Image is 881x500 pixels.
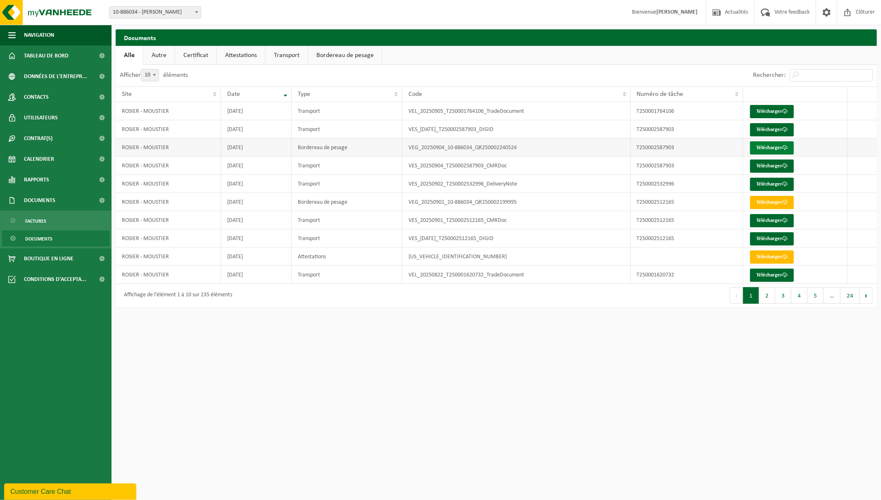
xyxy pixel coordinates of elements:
[116,157,221,175] td: ROSIER - MOUSTIER
[175,46,216,65] a: Certificat
[408,91,422,98] span: Code
[807,287,824,304] button: 5
[860,287,873,304] button: Next
[292,138,402,157] td: Bordereau de pesage
[24,107,58,128] span: Utilisateurs
[24,25,54,45] span: Navigation
[292,157,402,175] td: Transport
[750,196,794,209] a: Télécharger
[292,266,402,284] td: Transport
[775,287,791,304] button: 3
[824,287,841,304] span: …
[109,7,201,18] span: 10-886034 - ROSIER - MOUSTIER
[631,120,743,138] td: T250002587903
[25,213,46,229] span: Factures
[298,91,310,98] span: Type
[750,141,794,155] a: Télécharger
[116,229,221,248] td: ROSIER - MOUSTIER
[402,248,631,266] td: [US_VEHICLE_IDENTIFICATION_NUMBER]
[116,46,143,65] a: Alle
[116,193,221,211] td: ROSIER - MOUSTIER
[116,120,221,138] td: ROSIER - MOUSTIER
[631,193,743,211] td: T250002512165
[753,72,786,79] label: Rechercher:
[308,46,382,65] a: Bordereau de pesage
[841,287,860,304] button: 24
[221,229,292,248] td: [DATE]
[292,120,402,138] td: Transport
[402,138,631,157] td: VEG_20250904_10-886034_QR250002240524
[292,175,402,193] td: Transport
[631,175,743,193] td: T250002532996
[24,87,49,107] span: Contacts
[24,128,52,149] span: Contrat(s)
[292,193,402,211] td: Bordereau de pesage
[25,231,52,247] span: Documents
[656,9,698,15] strong: [PERSON_NAME]
[402,157,631,175] td: VES_20250904_T250002587903_CMRDoc
[24,269,86,290] span: Conditions d'accepta...
[750,105,794,118] a: Télécharger
[116,266,221,284] td: ROSIER - MOUSTIER
[116,138,221,157] td: ROSIER - MOUSTIER
[116,175,221,193] td: ROSIER - MOUSTIER
[221,157,292,175] td: [DATE]
[143,46,175,65] a: Autre
[24,190,55,211] span: Documents
[631,157,743,175] td: T250002587903
[116,211,221,229] td: ROSIER - MOUSTIER
[750,123,794,136] a: Télécharger
[217,46,265,65] a: Attestations
[750,250,794,264] a: Télécharger
[750,232,794,245] a: Télécharger
[227,91,240,98] span: Date
[109,6,201,19] span: 10-886034 - ROSIER - MOUSTIER
[24,66,87,87] span: Données de l'entrepr...
[221,120,292,138] td: [DATE]
[631,211,743,229] td: T250002512165
[141,69,159,81] span: 10
[637,91,684,98] span: Numéro de tâche
[292,102,402,120] td: Transport
[116,248,221,266] td: ROSIER - MOUSTIER
[292,229,402,248] td: Transport
[24,45,69,66] span: Tableau de bord
[743,287,759,304] button: 1
[402,120,631,138] td: VES_[DATE]_T250002587903_DIGID
[750,160,794,173] a: Télécharger
[292,211,402,229] td: Transport
[292,248,402,266] td: Attestations
[116,102,221,120] td: ROSIER - MOUSTIER
[221,138,292,157] td: [DATE]
[116,29,877,45] h2: Documents
[791,287,807,304] button: 4
[221,102,292,120] td: [DATE]
[750,178,794,191] a: Télécharger
[402,193,631,211] td: VEG_20250901_10-886034_QR250002199995
[759,287,775,304] button: 2
[402,175,631,193] td: VES_20250902_T250002532996_DeliveryNote
[402,229,631,248] td: VES_[DATE]_T250002512165_DIGID
[730,287,743,304] button: Previous
[631,102,743,120] td: T250001764106
[221,211,292,229] td: [DATE]
[221,193,292,211] td: [DATE]
[221,175,292,193] td: [DATE]
[2,231,109,246] a: Documents
[631,266,743,284] td: T250001620732
[24,169,49,190] span: Rapports
[631,138,743,157] td: T250002587903
[402,102,631,120] td: VEL_20250905_T250001764106_TradeDocument
[2,213,109,229] a: Factures
[402,211,631,229] td: VES_20250901_T250002512165_CMRDoc
[24,149,54,169] span: Calendrier
[631,229,743,248] td: T250002512165
[750,269,794,282] a: Télécharger
[221,248,292,266] td: [DATE]
[750,214,794,227] a: Télécharger
[402,266,631,284] td: VEL_20250822_T250001620732_TradeDocument
[266,46,308,65] a: Transport
[4,482,138,500] iframe: chat widget
[120,288,232,303] div: Affichage de l'élément 1 à 10 sur 235 éléments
